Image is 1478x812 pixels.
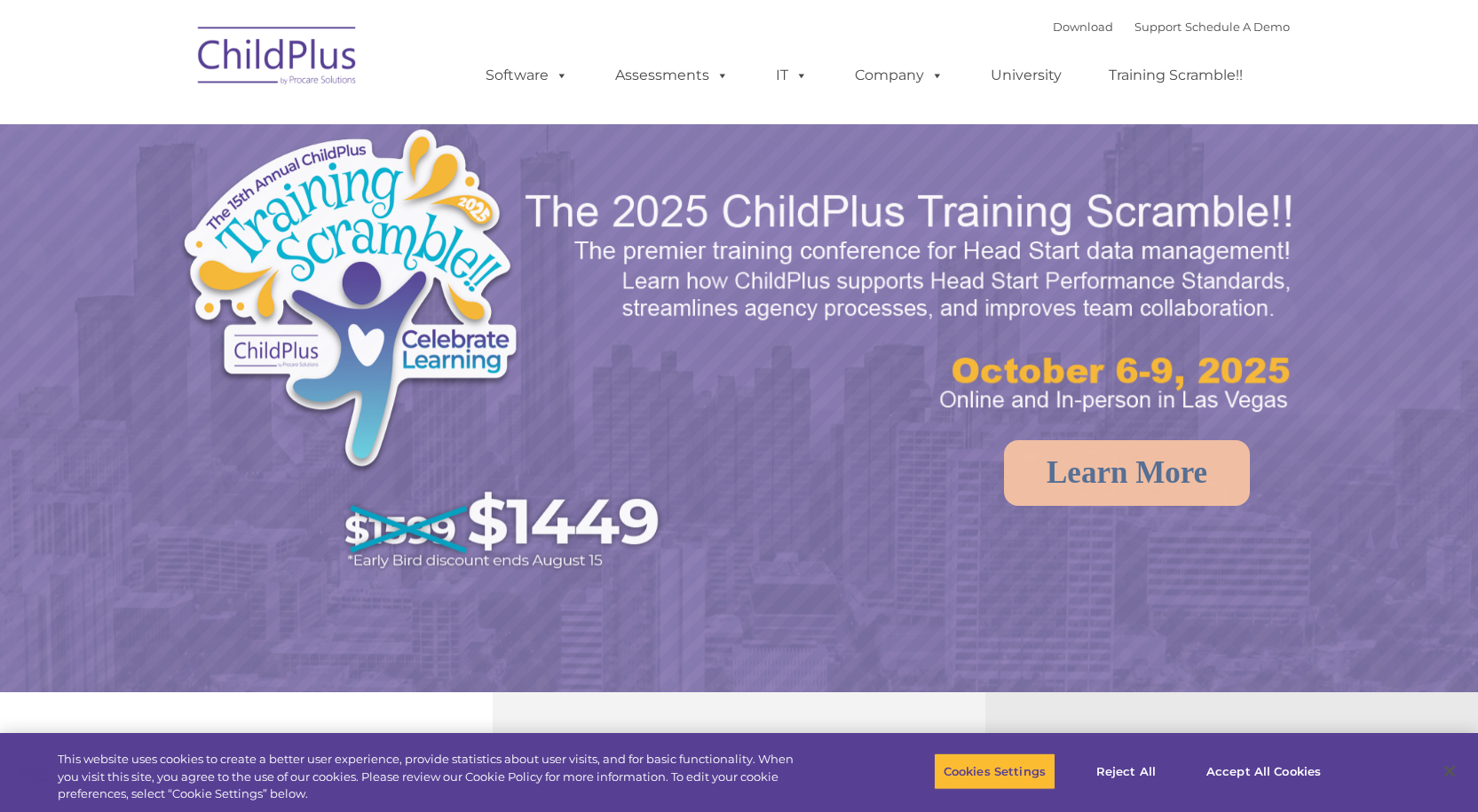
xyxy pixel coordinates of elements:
[934,753,1055,790] button: Cookies Settings
[758,58,826,93] a: IT
[1071,753,1182,790] button: Reject All
[189,14,367,103] img: ChildPlus by Procare Solutions
[1004,440,1250,506] a: Learn More
[1053,20,1113,34] a: Download
[1091,58,1261,93] a: Training Scramble!!
[1197,753,1331,790] button: Accept All Cookies
[597,58,747,93] a: Assessments
[1185,20,1290,34] a: Schedule A Demo
[1053,20,1290,34] font: |
[468,58,586,93] a: Software
[1134,20,1182,34] a: Support
[1430,752,1469,791] button: Close
[58,751,813,803] div: This website uses cookies to create a better user experience, provide statistics about user visit...
[837,58,961,93] a: Company
[973,58,1079,93] a: University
